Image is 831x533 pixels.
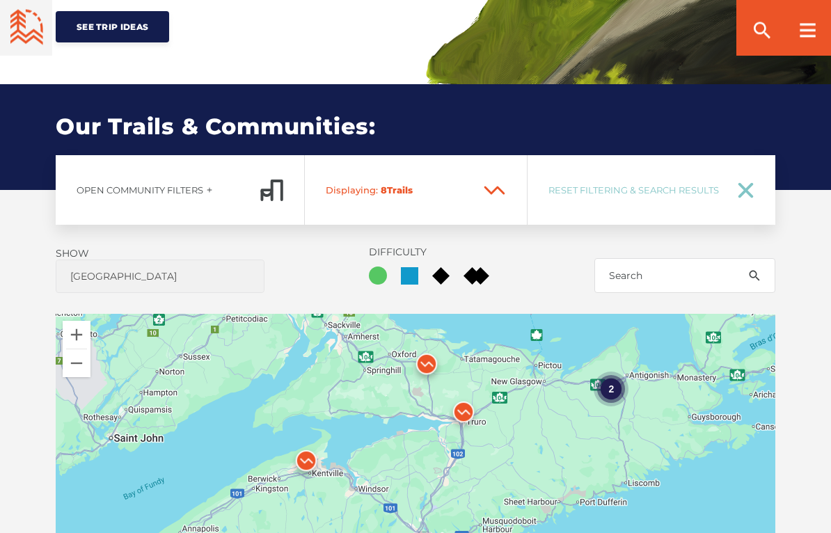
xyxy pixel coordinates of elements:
[408,185,413,196] span: s
[77,22,148,33] span: See Trip Ideas
[548,185,720,196] span: Reset Filtering & Search Results
[381,185,387,196] span: 8
[326,185,378,196] span: Displaying:
[56,248,90,260] label: Show
[528,156,775,225] a: Reset Filtering & Search Results
[369,246,475,259] label: Difficulty
[56,156,304,225] a: Open Community Filtersadd
[56,12,169,43] a: See Trip Ideas
[56,85,775,191] h2: Our Trails & Communities:
[734,259,775,294] button: search
[751,19,773,42] ion-icon: search
[205,186,214,196] ion-icon: add
[326,185,471,196] span: Trail
[77,185,203,196] span: Open Community Filters
[594,372,628,407] div: 2
[594,259,775,294] input: Search
[63,321,90,349] button: Zoom in
[747,269,761,283] ion-icon: search
[63,350,90,378] button: Zoom out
